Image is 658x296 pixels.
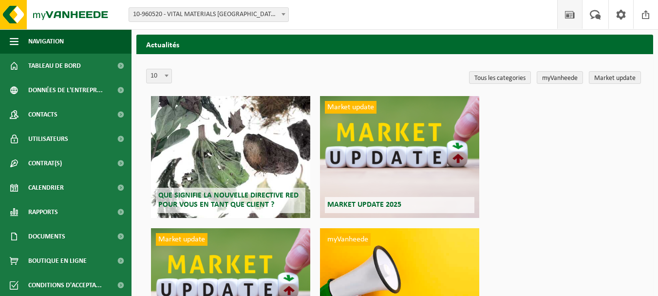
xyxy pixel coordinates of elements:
[28,176,64,200] span: Calendrier
[589,71,641,84] a: Market update
[136,35,653,54] h2: Actualités
[325,233,371,246] span: myVanheede
[28,78,103,102] span: Données de l'entrepr...
[147,69,171,83] span: 10
[156,233,207,246] span: Market update
[146,69,172,83] span: 10
[327,201,401,209] span: Market update 2025
[469,71,531,84] a: Tous les categories
[28,29,64,54] span: Navigation
[158,192,299,209] span: Que signifie la nouvelle directive RED pour vous en tant que client ?
[320,96,479,218] a: Market update Market update 2025
[151,96,310,218] a: Que signifie la nouvelle directive RED pour vous en tant que client ?
[28,54,81,78] span: Tableau de bord
[129,8,288,21] span: 10-960520 - VITAL MATERIALS BELGIUM S.A. - TILLY
[325,101,376,114] span: Market update
[28,249,87,273] span: Boutique en ligne
[28,102,57,127] span: Contacts
[537,71,583,84] a: myVanheede
[28,224,65,249] span: Documents
[129,7,289,22] span: 10-960520 - VITAL MATERIALS BELGIUM S.A. - TILLY
[28,127,68,151] span: Utilisateurs
[28,200,58,224] span: Rapports
[28,151,62,176] span: Contrat(s)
